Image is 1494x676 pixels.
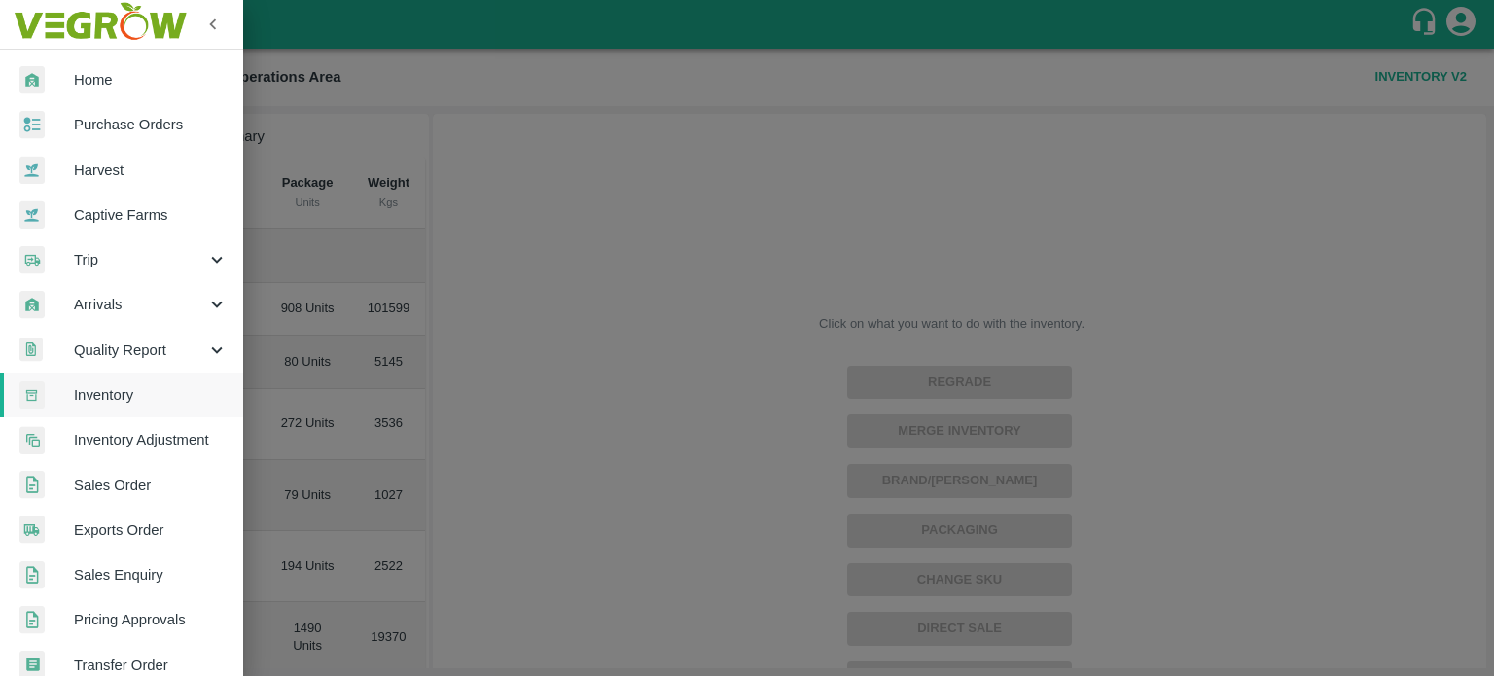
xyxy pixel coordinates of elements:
[74,294,206,315] span: Arrivals
[74,655,228,676] span: Transfer Order
[19,246,45,274] img: delivery
[19,66,45,94] img: whArrival
[74,204,228,226] span: Captive Farms
[19,561,45,589] img: sales
[19,516,45,544] img: shipments
[74,114,228,135] span: Purchase Orders
[74,339,206,361] span: Quality Report
[74,249,206,270] span: Trip
[19,471,45,499] img: sales
[19,200,45,230] img: harvest
[19,606,45,634] img: sales
[74,564,228,586] span: Sales Enquiry
[19,426,45,454] img: inventory
[74,429,228,450] span: Inventory Adjustment
[74,475,228,496] span: Sales Order
[74,519,228,541] span: Exports Order
[74,609,228,630] span: Pricing Approvals
[19,381,45,409] img: whInventory
[19,338,43,362] img: qualityReport
[19,111,45,139] img: reciept
[19,156,45,185] img: harvest
[74,384,228,406] span: Inventory
[74,69,228,90] span: Home
[19,291,45,319] img: whArrival
[74,160,228,181] span: Harvest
